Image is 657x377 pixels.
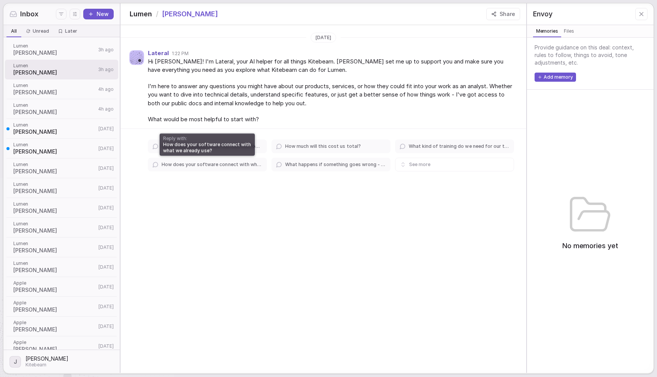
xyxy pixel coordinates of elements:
[13,49,96,57] span: [PERSON_NAME]
[98,323,114,329] span: [DATE]
[13,345,96,353] span: [PERSON_NAME]
[13,266,96,274] span: [PERSON_NAME]
[13,187,96,195] span: [PERSON_NAME]
[13,247,96,254] span: [PERSON_NAME]
[562,241,618,251] span: No memories yet
[13,108,96,116] span: [PERSON_NAME]
[13,339,96,345] span: Apple
[5,79,118,99] a: Lumen[PERSON_NAME]4h ago
[5,257,118,277] a: Lumen[PERSON_NAME][DATE]
[535,73,576,82] button: Add memory
[98,106,114,112] span: 4h ago
[5,158,118,178] a: Lumen[PERSON_NAME][DATE]
[13,286,96,294] span: [PERSON_NAME]
[148,158,267,171] button: How does your software connect with what we already use?
[33,28,49,34] span: Unread
[13,320,96,326] span: Apple
[13,201,96,207] span: Lumen
[148,115,514,124] span: What would be most helpful to start with?
[98,67,114,73] span: 3h ago
[5,40,118,60] a: Lumen[PERSON_NAME]3h ago
[13,148,96,155] span: [PERSON_NAME]
[98,126,114,132] span: [DATE]
[98,146,114,152] span: [DATE]
[11,28,17,34] span: All
[5,60,118,79] a: Lumen[PERSON_NAME]3h ago
[98,165,114,171] span: [DATE]
[13,221,96,227] span: Lumen
[65,28,77,34] span: Later
[98,343,114,349] span: [DATE]
[13,142,96,148] span: Lumen
[13,306,96,314] span: [PERSON_NAME]
[13,300,96,306] span: Apple
[148,82,514,108] span: I'm here to answer any questions you might have about our products, services, or how they could f...
[535,44,646,67] span: Provide guidance on this deal: context, rules to follow, things to avoid, tone adjustments, etc.
[271,139,390,153] button: How much will this cost us total?
[13,326,96,333] span: [PERSON_NAME]
[14,357,17,367] span: J
[13,89,96,96] span: [PERSON_NAME]
[148,50,169,57] span: Lateral
[13,128,96,136] span: [PERSON_NAME]
[5,218,118,238] a: Lumen[PERSON_NAME][DATE]
[5,317,118,336] a: Apple[PERSON_NAME][DATE]
[163,136,251,142] span: Reply with:
[13,43,96,49] span: Lumen
[148,139,267,153] button: What's the setup process like and how long does it take?
[98,264,114,270] span: [DATE]
[5,139,118,158] a: Lumen[PERSON_NAME][DATE]
[172,51,189,57] span: 1:22 PM
[148,57,514,74] span: Hi [PERSON_NAME]! I'm Lateral, your AI helper for all things Kitebeam. [PERSON_NAME] set me up to...
[5,99,118,119] a: Lumen[PERSON_NAME]4h ago
[285,143,361,149] span: How much will this cost us total?
[5,277,118,297] a: Apple[PERSON_NAME][DATE]
[162,9,217,19] span: [PERSON_NAME]
[162,162,262,168] span: How does your software connect with what we already use?
[13,207,96,215] span: [PERSON_NAME]
[562,27,576,35] span: Files
[316,35,331,41] span: [DATE]
[25,362,68,368] span: Kitebeam
[13,162,96,168] span: Lumen
[98,225,114,231] span: [DATE]
[13,260,96,266] span: Lumen
[13,69,96,76] span: [PERSON_NAME]
[13,63,96,69] span: Lumen
[98,86,114,92] span: 4h ago
[395,158,514,171] button: See more
[409,162,430,168] span: See more
[5,198,118,218] a: Lumen[PERSON_NAME][DATE]
[56,9,67,19] button: Filters
[486,8,520,20] button: Share
[535,27,560,35] span: Memories
[5,178,118,198] a: Lumen[PERSON_NAME][DATE]
[70,9,80,19] button: Display settings
[156,9,159,19] span: /
[98,185,114,191] span: [DATE]
[271,158,390,171] button: What happens if something goes wrong - how fast can you fix it?
[130,51,144,65] img: Agent avatar
[395,139,514,153] button: What kind of training do we need for our team?
[13,181,96,187] span: Lumen
[13,168,96,175] span: [PERSON_NAME]
[533,9,552,19] span: Envoy
[98,304,114,310] span: [DATE]
[5,336,118,356] a: Apple[PERSON_NAME][DATE]
[13,227,96,234] span: [PERSON_NAME]
[5,119,118,139] a: Lumen[PERSON_NAME][DATE]
[285,162,386,168] span: What happens if something goes wrong - how fast can you fix it?
[98,244,114,250] span: [DATE]
[98,284,114,290] span: [DATE]
[13,102,96,108] span: Lumen
[163,142,251,154] span: How does your software connect with what we already use?
[409,143,509,149] span: What kind of training do we need for our team?
[13,82,96,89] span: Lumen
[13,280,96,286] span: Apple
[25,355,68,363] span: [PERSON_NAME]
[5,238,118,257] a: Lumen[PERSON_NAME][DATE]
[130,9,152,19] span: Lumen
[20,9,38,19] span: Inbox
[98,205,114,211] span: [DATE]
[13,122,96,128] span: Lumen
